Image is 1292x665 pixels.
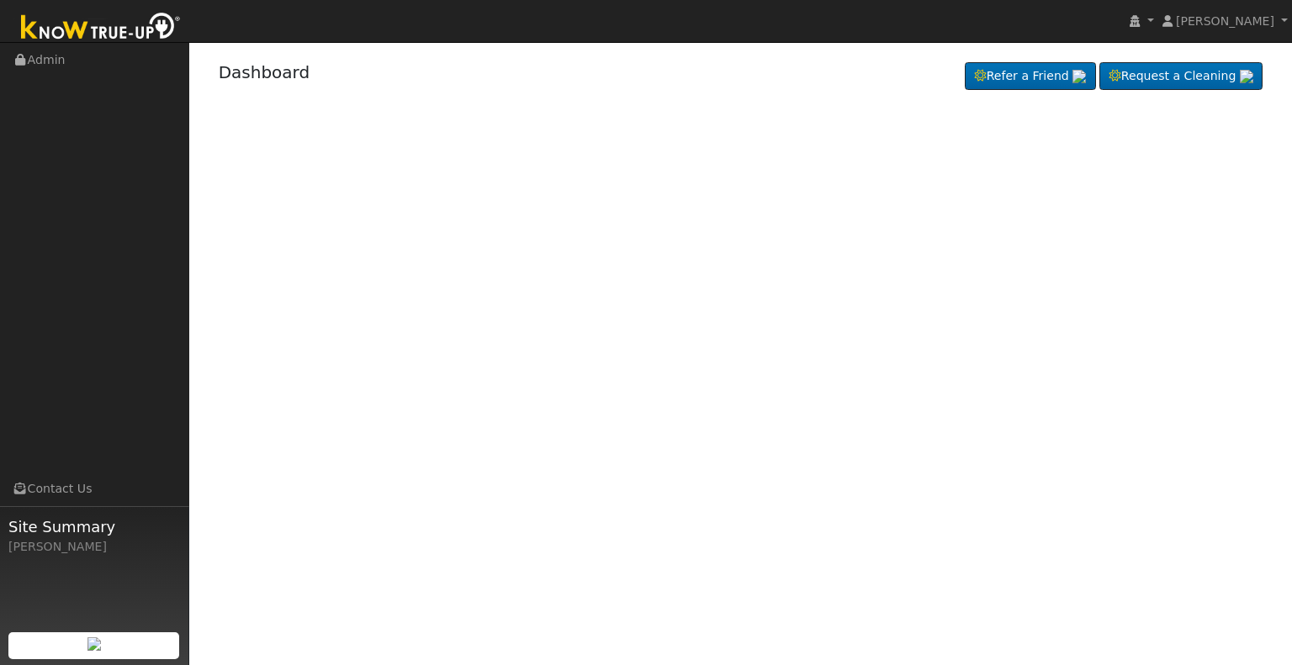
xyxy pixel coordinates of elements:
span: [PERSON_NAME] [1176,14,1274,28]
div: [PERSON_NAME] [8,538,180,556]
a: Refer a Friend [965,62,1096,91]
img: retrieve [87,637,101,651]
img: Know True-Up [13,9,189,47]
a: Request a Cleaning [1099,62,1263,91]
a: Dashboard [219,62,310,82]
span: Site Summary [8,515,180,538]
img: retrieve [1072,70,1086,83]
img: retrieve [1240,70,1253,83]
